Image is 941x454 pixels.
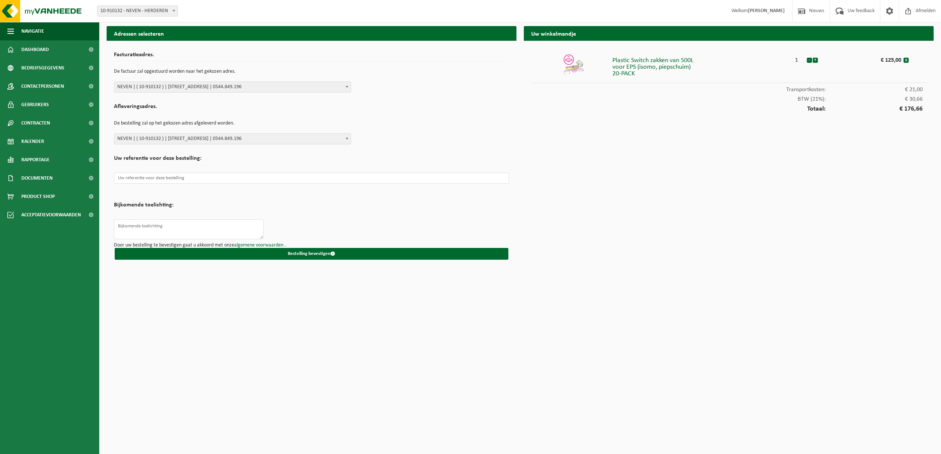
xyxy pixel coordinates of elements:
[114,173,509,184] input: Uw referentie voor deze bestelling
[234,242,286,248] a: algemene voorwaarden .
[21,132,44,151] span: Kalender
[21,77,64,96] span: Contactpersonen
[114,133,351,144] span: NEVEN | ( 10-910132 ) | TONGERSESTEENWEG 40, 3770 HERDEREN | 0544.849.196
[21,169,53,187] span: Documenten
[531,102,926,112] div: Totaal:
[97,6,178,17] span: 10-910132 - NEVEN - HERDEREN
[114,82,351,93] span: NEVEN | ( 10-910132 ) | TONGERSESTEENWEG 40, 3770 HERDEREN | 0544.849.196
[114,65,509,78] p: De factuur zal opgestuurd worden naar het gekozen adres.
[21,114,50,132] span: Contracten
[21,22,44,40] span: Navigatie
[563,54,585,76] img: 01-999956
[21,187,55,206] span: Product Shop
[904,58,909,63] button: x
[612,54,787,77] div: Plastic Switch zakken van 500L voor EPS (isomo, piepschuim) 20-PACK
[787,54,806,63] div: 1
[21,59,64,77] span: Bedrijfsgegevens
[114,243,509,248] p: Door uw bestelling te bevestigen gaat u akkoord met onze
[114,104,509,113] h2: Afleveringsadres.
[531,83,926,93] div: Transportkosten:
[97,6,178,16] span: 10-910132 - NEVEN - HERDEREN
[114,134,351,144] span: NEVEN | ( 10-910132 ) | TONGERSESTEENWEG 40, 3770 HERDEREN | 0544.849.196
[21,206,81,224] span: Acceptatievoorwaarden
[107,26,516,40] h2: Adressen selecteren
[524,26,934,40] h2: Uw winkelmandje
[114,82,351,92] span: NEVEN | ( 10-910132 ) | TONGERSESTEENWEG 40, 3770 HERDEREN | 0544.849.196
[807,58,812,63] button: -
[114,202,173,212] h2: Bijkomende toelichting:
[826,87,923,93] span: € 21,00
[531,93,926,102] div: BTW (21%):
[826,106,923,112] span: € 176,66
[114,52,509,62] h2: Facturatieadres.
[748,8,785,14] strong: [PERSON_NAME]
[845,54,903,63] div: € 125,00
[826,96,923,102] span: € 30,66
[21,96,49,114] span: Gebruikers
[114,117,509,130] p: De bestelling zal op het gekozen adres afgeleverd worden.
[114,155,509,165] h2: Uw referentie voor deze bestelling:
[813,58,818,63] button: +
[115,248,508,260] button: Bestelling bevestigen
[21,151,50,169] span: Rapportage
[21,40,49,59] span: Dashboard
